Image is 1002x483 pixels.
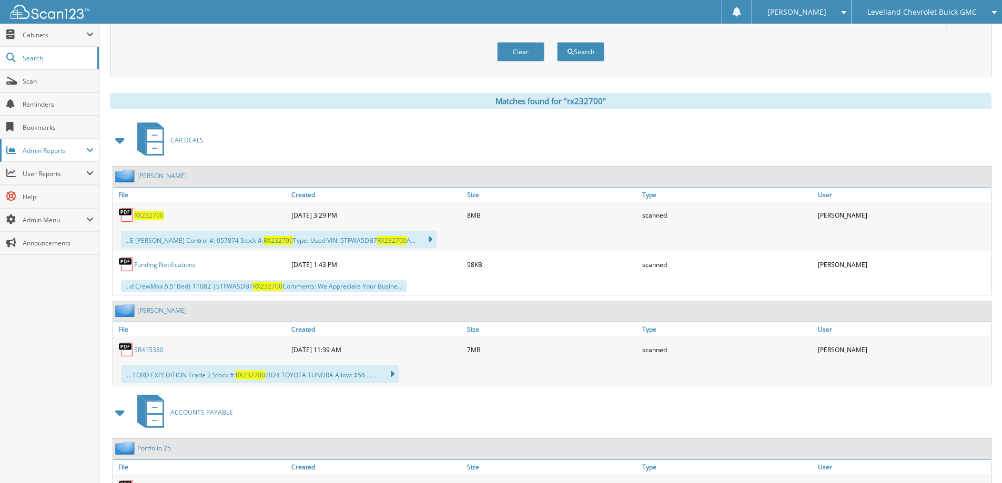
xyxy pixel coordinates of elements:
[113,322,289,336] a: File
[113,188,289,202] a: File
[640,339,815,360] div: scanned
[640,204,815,225] div: scanned
[134,260,196,269] a: Funding Notifications
[137,306,187,315] a: [PERSON_NAME]
[121,231,437,249] div: ...E [PERSON_NAME] Control #: 057874 Stock #: Type: Used VIN: 5TFWA5DB7 A...
[464,254,640,275] div: 98KB
[23,77,94,86] span: Scan
[23,192,94,201] span: Help
[815,339,991,360] div: [PERSON_NAME]
[137,444,171,453] a: Portfolio 25
[115,304,137,317] img: folder2.png
[815,204,991,225] div: [PERSON_NAME]
[23,239,94,248] span: Announcements
[121,365,399,383] div: .... FORD EXPEDITION Trade 2 Stock #: 2024 TOYOTA TUNDRA Allow: $56 ... ...
[867,9,977,15] span: Levelland Chevrolet Buick GMC
[118,207,134,223] img: PDF.png
[557,42,604,61] button: Search
[113,460,289,474] a: File
[23,30,86,39] span: Cabinets
[23,169,86,178] span: User Reports
[23,146,86,155] span: Admin Reports
[131,392,233,433] a: ACCOUNTS PAYABLE
[497,42,544,61] button: Clear
[289,339,464,360] div: [DATE] 11:39 AM
[464,339,640,360] div: 7MB
[134,345,164,354] a: SR415380
[464,188,640,202] a: Size
[110,93,991,109] div: Matches found for "rx232700"
[118,256,134,272] img: PDF.png
[289,460,464,474] a: Created
[23,100,94,109] span: Reminders
[464,322,640,336] a: Size
[253,282,282,291] span: RX232700
[640,322,815,336] a: Type
[115,169,137,182] img: folder2.png
[289,204,464,225] div: [DATE] 3:29 PM
[640,254,815,275] div: scanned
[640,188,815,202] a: Type
[815,322,991,336] a: User
[23,215,86,224] span: Admin Menu
[815,460,991,474] a: User
[23,54,92,63] span: Search
[464,460,640,474] a: Size
[264,236,293,245] span: RX232700
[121,280,407,292] div: ...d CrewMax 5.5' Bed} 11082 |STFWASDB7 Comments: We Appreciate Your Busine...
[815,188,991,202] a: User
[949,433,1002,483] iframe: Chat Widget
[131,119,204,161] a: CAR DEALS
[23,123,94,132] span: Bookmarks
[640,460,815,474] a: Type
[170,136,204,145] span: CAR DEALS
[11,5,89,19] img: scan123-logo-white.svg
[170,408,233,417] span: ACCOUNTS PAYABLE
[118,342,134,357] img: PDF.png
[289,254,464,275] div: [DATE] 1:43 PM
[236,371,265,379] span: RX232700
[289,188,464,202] a: Created
[115,441,137,455] img: folder2.png
[767,9,826,15] span: [PERSON_NAME]
[289,322,464,336] a: Created
[815,254,991,275] div: [PERSON_NAME]
[464,204,640,225] div: 8MB
[377,236,407,245] span: RX232700
[134,211,164,220] a: RX232700
[137,171,187,180] a: [PERSON_NAME]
